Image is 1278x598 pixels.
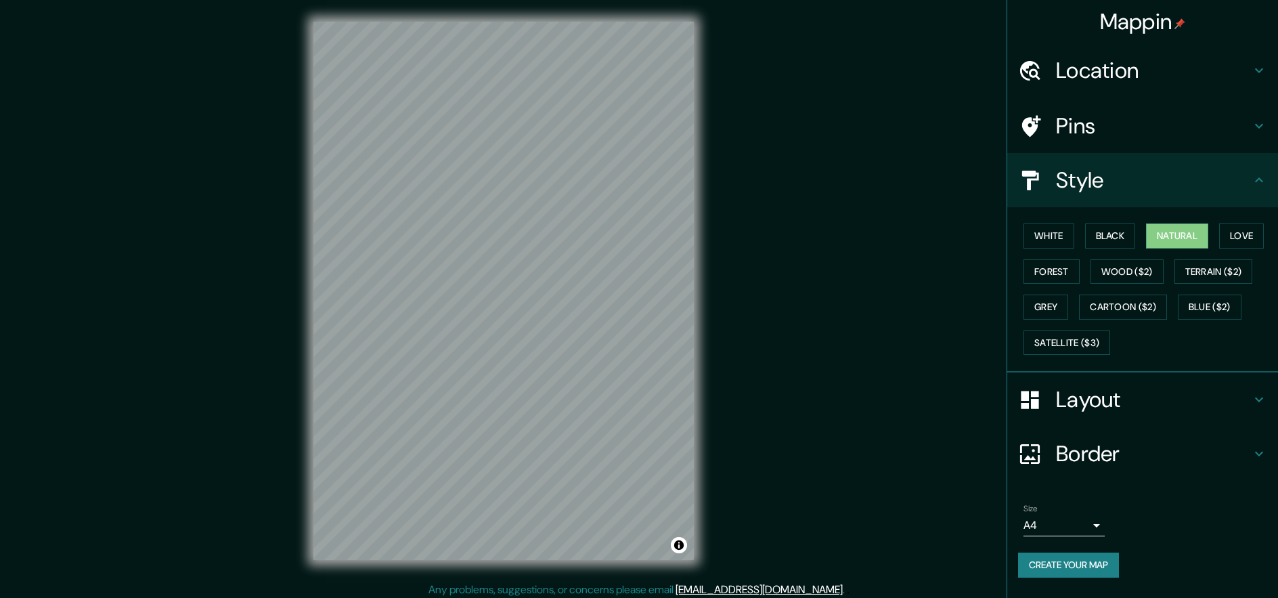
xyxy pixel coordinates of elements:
label: Size [1023,503,1038,515]
h4: Mappin [1100,8,1186,35]
div: . [845,582,847,598]
button: Cartoon ($2) [1079,295,1167,320]
div: Pins [1007,99,1278,153]
button: Grey [1023,295,1068,320]
button: Black [1085,223,1136,249]
img: pin-icon.png [1174,18,1185,29]
button: Create your map [1018,553,1119,578]
button: Toggle attribution [671,537,687,553]
button: Love [1219,223,1264,249]
h4: Location [1056,57,1251,84]
iframe: Help widget launcher [1158,545,1263,583]
div: . [847,582,850,598]
p: Any problems, suggestions, or concerns please email . [428,582,845,598]
h4: Style [1056,167,1251,194]
h4: Layout [1056,386,1251,413]
div: Layout [1007,372,1278,427]
h4: Border [1056,440,1251,467]
button: Forest [1023,259,1080,284]
canvas: Map [313,22,694,560]
div: Location [1007,43,1278,98]
button: Terrain ($2) [1174,259,1253,284]
h4: Pins [1056,112,1251,140]
div: Border [1007,427,1278,481]
a: [EMAIL_ADDRESS][DOMAIN_NAME] [676,582,843,597]
button: Blue ($2) [1178,295,1241,320]
button: Wood ($2) [1090,259,1164,284]
button: White [1023,223,1074,249]
button: Satellite ($3) [1023,330,1110,356]
div: Style [1007,153,1278,207]
div: A4 [1023,515,1105,536]
button: Natural [1146,223,1208,249]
